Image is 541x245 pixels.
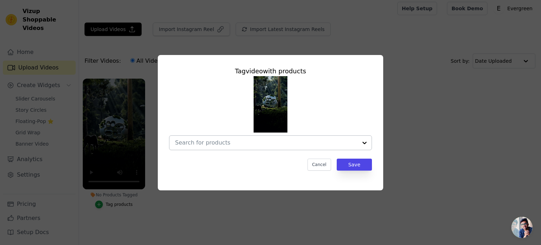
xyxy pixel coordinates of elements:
[254,76,287,133] img: tn-dff1ce2c292344c997810406330f9ad4.png
[307,159,331,171] button: Cancel
[511,217,533,238] a: Open chat
[337,159,372,171] button: Save
[169,66,372,76] div: Tag video with products
[175,139,357,146] input: Search for products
